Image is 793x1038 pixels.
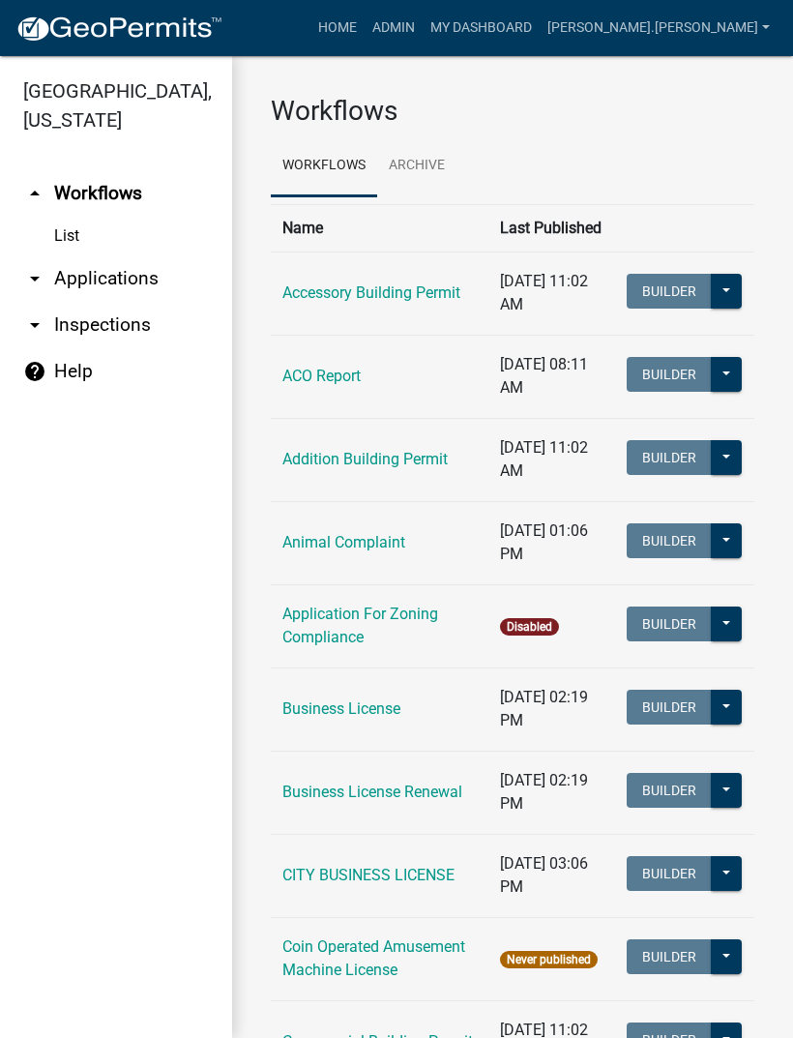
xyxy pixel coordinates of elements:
a: Home [310,10,365,46]
a: Accessory Building Permit [282,283,460,302]
button: Builder [627,939,712,974]
span: Never published [500,951,598,968]
th: Last Published [488,204,614,252]
i: arrow_drop_up [23,182,46,205]
button: Builder [627,274,712,309]
span: [DATE] 08:11 AM [500,355,588,397]
span: [DATE] 11:02 AM [500,272,588,313]
span: [DATE] 02:19 PM [500,688,588,729]
i: arrow_drop_down [23,313,46,337]
a: Admin [365,10,423,46]
span: [DATE] 11:02 AM [500,438,588,480]
span: [DATE] 03:06 PM [500,854,588,896]
a: Coin Operated Amusement Machine License [282,937,465,979]
span: [DATE] 01:06 PM [500,521,588,563]
h3: Workflows [271,95,754,128]
a: ACO Report [282,367,361,385]
a: Business License Renewal [282,783,462,801]
button: Builder [627,607,712,641]
th: Name [271,204,488,252]
button: Builder [627,690,712,725]
span: Disabled [500,618,559,636]
a: Workflows [271,135,377,197]
button: Builder [627,440,712,475]
button: Builder [627,523,712,558]
span: [DATE] 02:19 PM [500,771,588,813]
a: Archive [377,135,456,197]
a: [PERSON_NAME].[PERSON_NAME] [540,10,778,46]
a: Addition Building Permit [282,450,448,468]
button: Builder [627,773,712,808]
a: Application For Zoning Compliance [282,605,438,646]
a: My Dashboard [423,10,540,46]
i: help [23,360,46,383]
a: CITY BUSINESS LICENSE [282,866,455,884]
button: Builder [627,856,712,891]
i: arrow_drop_down [23,267,46,290]
button: Builder [627,357,712,392]
a: Business License [282,699,400,718]
a: Animal Complaint [282,533,405,551]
